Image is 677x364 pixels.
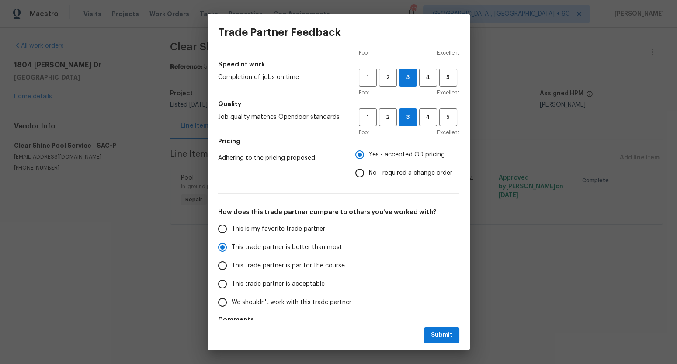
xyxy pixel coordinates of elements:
span: 2 [380,73,396,83]
span: Poor [359,128,369,137]
span: This trade partner is better than most [232,243,342,252]
span: Excellent [437,88,459,97]
h3: Trade Partner Feedback [218,26,341,38]
h5: How does this trade partner compare to others you’ve worked with? [218,208,459,216]
button: 4 [419,69,437,87]
span: This trade partner is par for the course [232,261,345,270]
span: 5 [440,112,456,122]
button: 1 [359,108,377,126]
button: 3 [399,108,417,126]
span: Yes - accepted OD pricing [369,150,445,159]
span: This trade partner is acceptable [232,280,325,289]
h5: Quality [218,100,459,108]
button: 2 [379,108,397,126]
span: Completion of jobs on time [218,73,345,82]
button: 2 [379,69,397,87]
button: 5 [439,69,457,87]
span: 1 [360,73,376,83]
h5: Speed of work [218,60,459,69]
span: 1 [360,112,376,122]
span: This is my favorite trade partner [232,225,325,234]
button: 4 [419,108,437,126]
span: Poor [359,49,369,57]
span: 4 [420,73,436,83]
h5: Pricing [218,137,459,146]
span: No - required a change order [369,169,452,178]
span: Submit [431,330,452,341]
span: 3 [399,112,417,122]
button: 3 [399,69,417,87]
div: How does this trade partner compare to others you’ve worked with? [218,220,459,312]
span: Excellent [437,49,459,57]
span: Excellent [437,128,459,137]
span: Adhering to the pricing proposed [218,154,341,163]
span: 4 [420,112,436,122]
div: Pricing [355,146,459,182]
span: We shouldn't work with this trade partner [232,298,351,307]
button: 1 [359,69,377,87]
span: 2 [380,112,396,122]
span: Poor [359,88,369,97]
span: 3 [399,73,417,83]
span: 5 [440,73,456,83]
h5: Comments [218,315,459,324]
button: 5 [439,108,457,126]
span: Job quality matches Opendoor standards [218,113,345,121]
button: Submit [424,327,459,343]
